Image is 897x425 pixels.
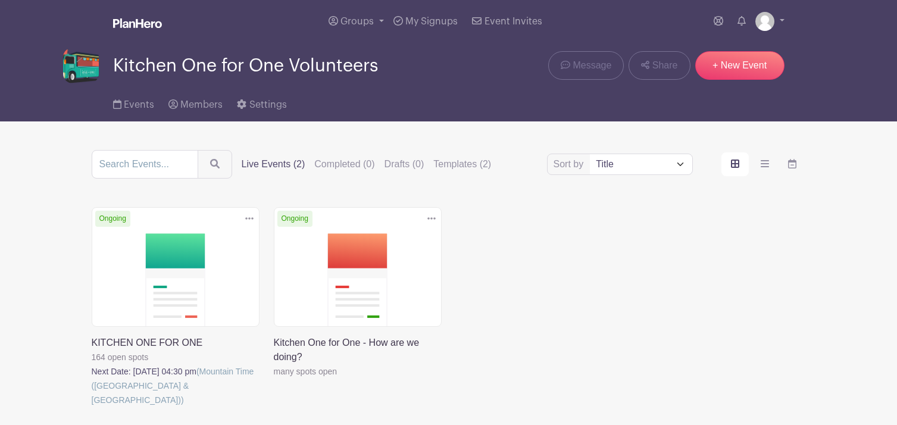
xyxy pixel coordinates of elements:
a: Events [113,83,154,121]
a: + New Event [695,51,785,80]
label: Completed (0) [314,157,374,171]
span: Groups [340,17,374,26]
div: order and view [721,152,806,176]
input: Search Events... [92,150,198,179]
span: Members [180,100,223,110]
label: Drafts (0) [385,157,424,171]
label: Templates (2) [433,157,491,171]
a: Message [548,51,624,80]
div: filters [242,157,492,171]
span: Share [652,58,678,73]
span: Kitchen One for One Volunteers [113,56,378,76]
span: Message [573,58,611,73]
a: Settings [237,83,286,121]
label: Live Events (2) [242,157,305,171]
span: My Signups [405,17,458,26]
img: default-ce2991bfa6775e67f084385cd625a349d9dcbb7a52a09fb2fda1e96e2d18dcdb.png [755,12,774,31]
a: Share [629,51,690,80]
img: logo_white-6c42ec7e38ccf1d336a20a19083b03d10ae64f83f12c07503d8b9e83406b4c7d.svg [113,18,162,28]
a: Members [168,83,223,121]
img: truck.png [63,48,99,83]
span: Events [124,100,154,110]
span: Settings [249,100,287,110]
span: Event Invites [485,17,542,26]
label: Sort by [554,157,587,171]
